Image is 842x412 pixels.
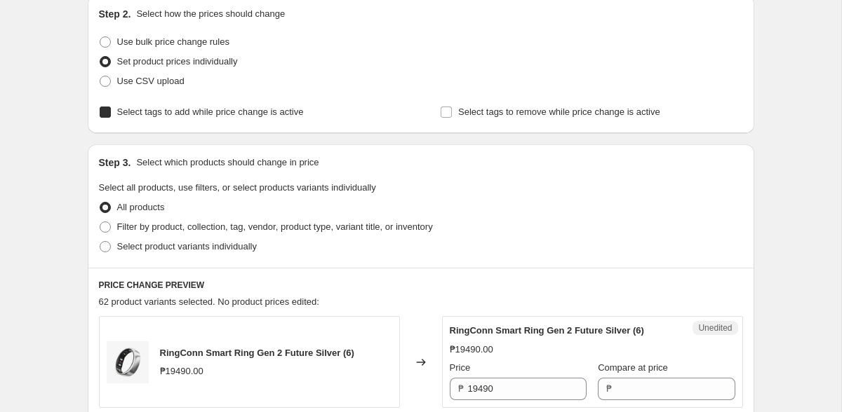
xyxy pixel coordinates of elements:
span: Use CSV upload [117,76,185,86]
h2: Step 2. [99,7,131,21]
h6: PRICE CHANGE PREVIEW [99,280,743,291]
span: Unedited [698,322,732,334]
span: Use bulk price change rules [117,36,229,47]
span: Select all products, use filters, or select products variants individually [99,182,376,193]
span: RingConn Smart Ring Gen 2 Future Silver (6) [450,325,644,336]
span: RingConn Smart Ring Gen 2 Future Silver (6) [160,348,354,358]
span: Select tags to add while price change is active [117,107,304,117]
p: Select which products should change in price [136,156,319,170]
span: ₱ [458,383,464,394]
span: Select product variants individually [117,241,257,252]
span: Set product prices individually [117,56,238,67]
span: ₱ [606,383,612,394]
div: ₱19490.00 [450,343,493,357]
span: Price [450,362,471,373]
span: Filter by product, collection, tag, vendor, product type, variant title, or inventory [117,221,433,232]
span: Compare at price [598,362,668,373]
div: ₱19490.00 [160,364,203,378]
img: ZNTPH_RingConn_Gen_2_Future_Silver_Size_06_80x.webp [107,341,149,383]
span: 62 product variants selected. No product prices edited: [99,296,319,307]
span: All products [117,202,165,212]
p: Select how the prices should change [136,7,285,21]
h2: Step 3. [99,156,131,170]
span: Select tags to remove while price change is active [458,107,660,117]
